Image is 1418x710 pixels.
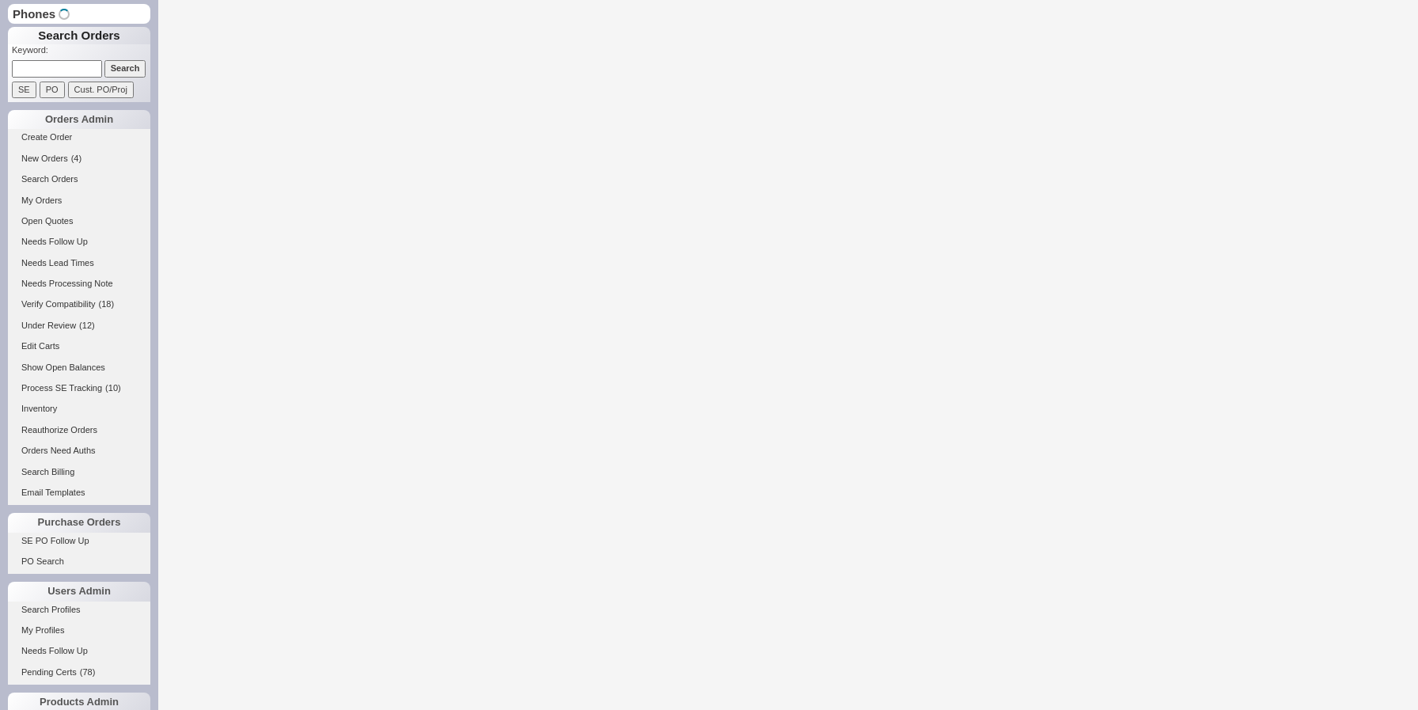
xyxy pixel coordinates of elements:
a: Search Profiles [8,602,150,618]
a: Show Open Balances [8,359,150,376]
span: ( 78 ) [80,667,96,677]
a: Pending Certs(78) [8,664,150,681]
div: Phones [8,4,150,24]
div: Users Admin [8,582,150,601]
span: Needs Processing Note [21,279,113,288]
span: ( 4 ) [71,154,82,163]
span: Pending Certs [21,667,77,677]
span: ( 18 ) [99,299,115,309]
div: Orders Admin [8,110,150,129]
a: Verify Compatibility(18) [8,296,150,313]
input: PO [40,82,65,98]
a: SE PO Follow Up [8,533,150,549]
h1: Search Orders [8,27,150,44]
span: Verify Compatibility [21,299,96,309]
div: Purchase Orders [8,513,150,532]
a: Needs Lead Times [8,255,150,271]
a: Needs Follow Up [8,234,150,250]
a: Under Review(12) [8,317,150,334]
a: PO Search [8,553,150,570]
a: My Profiles [8,622,150,639]
a: New Orders(4) [8,150,150,167]
a: Edit Carts [8,338,150,355]
a: Search Orders [8,171,150,188]
a: Open Quotes [8,213,150,230]
span: Process SE Tracking [21,383,102,393]
input: Search [104,60,146,77]
a: Email Templates [8,484,150,501]
a: Inventory [8,401,150,417]
input: SE [12,82,36,98]
a: Reauthorize Orders [8,422,150,439]
a: Needs Processing Note [8,275,150,292]
a: Needs Follow Up [8,643,150,659]
a: My Orders [8,192,150,209]
span: Needs Follow Up [21,646,88,655]
a: Create Order [8,129,150,146]
a: Orders Need Auths [8,442,150,459]
input: Cust. PO/Proj [68,82,134,98]
span: Under Review [21,321,76,330]
a: Process SE Tracking(10) [8,380,150,397]
span: New Orders [21,154,68,163]
span: Needs Follow Up [21,237,88,246]
span: ( 10 ) [105,383,121,393]
span: ( 12 ) [79,321,95,330]
p: Keyword: [12,44,150,60]
a: Search Billing [8,464,150,480]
